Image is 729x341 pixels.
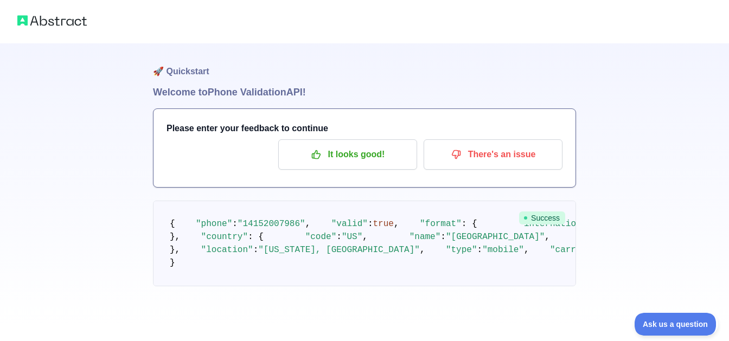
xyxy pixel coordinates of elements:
span: "name" [410,232,441,242]
iframe: Toggle Customer Support [635,313,718,336]
button: There's an issue [424,139,562,170]
p: There's an issue [432,145,554,164]
span: , [305,219,311,229]
span: : [477,245,483,255]
span: "type" [446,245,477,255]
span: true [373,219,394,229]
span: Success [519,211,565,224]
p: It looks good! [286,145,409,164]
span: "country" [201,232,248,242]
img: Abstract logo [17,13,87,28]
button: It looks good! [278,139,417,170]
span: , [545,232,550,242]
span: "US" [342,232,362,242]
span: : [440,232,446,242]
h1: Welcome to Phone Validation API! [153,85,576,100]
span: "[US_STATE], [GEOGRAPHIC_DATA]" [258,245,420,255]
span: : [232,219,238,229]
span: "international" [519,219,597,229]
span: { [170,219,175,229]
span: , [524,245,529,255]
span: "valid" [331,219,368,229]
h3: Please enter your feedback to continue [167,122,562,135]
span: "carrier" [550,245,597,255]
span: "14152007986" [238,219,305,229]
span: : { [248,232,264,242]
span: , [394,219,399,229]
span: , [362,232,368,242]
span: , [420,245,425,255]
span: "[GEOGRAPHIC_DATA]" [446,232,545,242]
span: : [368,219,373,229]
span: "phone" [196,219,232,229]
span: "mobile" [482,245,524,255]
span: "location" [201,245,253,255]
span: : [253,245,259,255]
h1: 🚀 Quickstart [153,43,576,85]
span: : [336,232,342,242]
span: "format" [420,219,462,229]
span: "code" [305,232,337,242]
span: : { [462,219,477,229]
